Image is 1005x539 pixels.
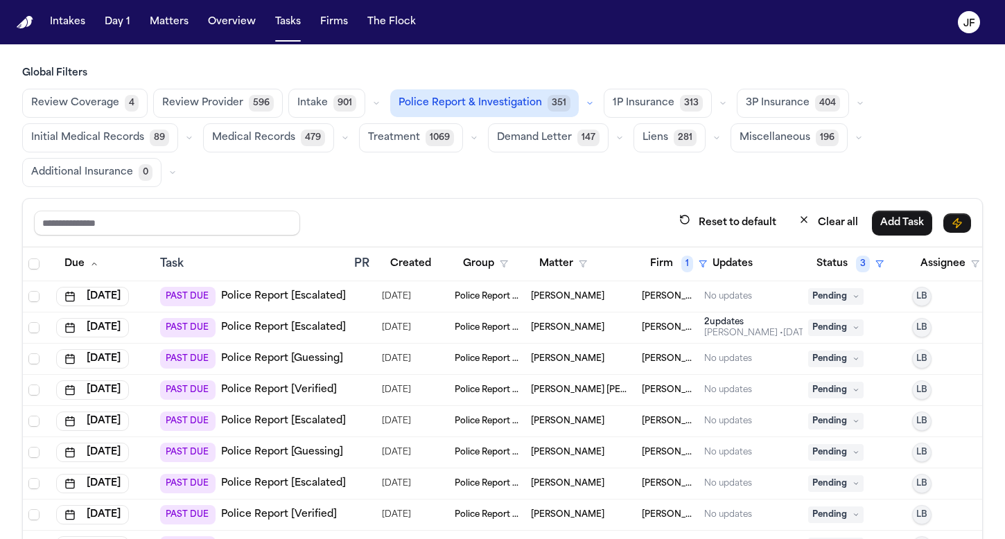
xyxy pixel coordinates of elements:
span: PAST DUE [160,380,216,400]
div: No updates [704,478,752,489]
text: JF [963,19,975,28]
button: LB [912,287,932,306]
button: Immediate Task [943,213,971,233]
button: 3P Insurance404 [737,89,849,118]
button: [DATE] [56,474,129,493]
button: Medical Records479 [203,123,334,152]
span: Review Coverage [31,96,119,110]
a: Home [17,16,33,29]
button: Assignee [912,251,988,276]
span: Police Report & Investigation [455,416,520,427]
span: LB [916,291,927,302]
button: Overview [202,10,261,35]
span: Pending [808,475,864,492]
span: 901 [333,95,356,112]
span: Select row [28,353,40,364]
span: Sandy DaSilva [531,353,604,364]
span: LB [916,385,927,396]
span: Pending [808,382,864,398]
div: 2 update s [704,317,812,328]
button: Demand Letter147 [488,123,609,152]
button: LB [912,349,932,369]
span: Select row [28,478,40,489]
div: No updates [704,447,752,458]
span: Miscellaneous [740,131,810,145]
span: PAST DUE [160,287,216,306]
span: Martello Law Firm [642,291,693,302]
span: LB [916,322,927,333]
span: 0 [139,164,152,181]
a: Police Report [Escalated] [221,290,346,303]
span: 8/29/2025, 3:49:53 PM [382,505,411,524]
span: Medical Records [212,131,295,145]
span: 4 [125,95,139,112]
span: 1P Insurance [613,96,674,110]
span: 147 [577,130,600,146]
button: Updates [704,251,761,276]
button: Due [56,251,107,276]
button: Group [455,251,516,276]
span: 8/25/2025, 1:13:13 PM [382,443,411,462]
h3: Global Filters [22,67,983,80]
a: Intakes [44,10,91,35]
button: Day 1 [99,10,136,35]
button: 1P Insurance313 [604,89,712,118]
a: Police Report [Escalated] [221,414,346,428]
button: Firm1 [642,251,715,276]
button: LB [912,443,932,462]
button: LB [912,318,932,337]
span: LB [916,509,927,520]
span: 1069 [426,130,454,146]
button: [DATE] [56,287,129,306]
span: 281 [674,130,697,146]
span: Select row [28,447,40,458]
button: Initial Medical Records89 [22,123,178,152]
span: PAST DUE [160,412,216,431]
span: Martello Law Firm [642,478,693,489]
button: Miscellaneous196 [731,123,848,152]
button: Matter [531,251,595,276]
span: Marilu Jeton [531,416,604,427]
span: 196 [816,130,839,146]
span: 8/21/2025, 2:39:12 PM [382,318,411,337]
span: Select all [28,258,40,269]
span: Select row [28,385,40,396]
a: Police Report [Verified] [221,508,337,522]
button: Police Report & Investigation351 [390,89,579,117]
span: Pending [808,413,864,430]
button: Add Task [872,211,932,236]
span: Martello Law Firm [642,416,693,427]
div: No updates [704,385,752,396]
span: PAST DUE [160,349,216,369]
div: No updates [704,353,752,364]
button: LB [912,505,932,524]
div: Task [160,256,343,272]
div: No updates [704,291,752,302]
span: LB [916,353,927,364]
span: 351 [548,95,570,112]
span: 8/26/2025, 2:22:41 PM [382,474,411,493]
span: Treatment [368,131,420,145]
span: Demand Letter [497,131,572,145]
button: [DATE] [56,412,129,431]
span: 89 [150,130,169,146]
span: Jennifer Mabel De León Rivas [531,385,631,396]
button: [DATE] [56,380,129,400]
a: Firms [315,10,353,35]
span: Police Report & Investigation [455,291,520,302]
span: 479 [301,130,325,146]
span: Police Report & Investigation [455,447,520,458]
button: Review Coverage4 [22,89,148,118]
button: LB [912,474,932,493]
span: LB [916,416,927,427]
span: 8/21/2025, 2:39:27 PM [382,349,411,369]
span: Pending [808,319,864,336]
span: 404 [815,95,840,112]
button: [DATE] [56,318,129,337]
div: No updates [704,509,752,520]
button: LB [912,380,932,400]
a: Police Report [Escalated] [221,321,346,335]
